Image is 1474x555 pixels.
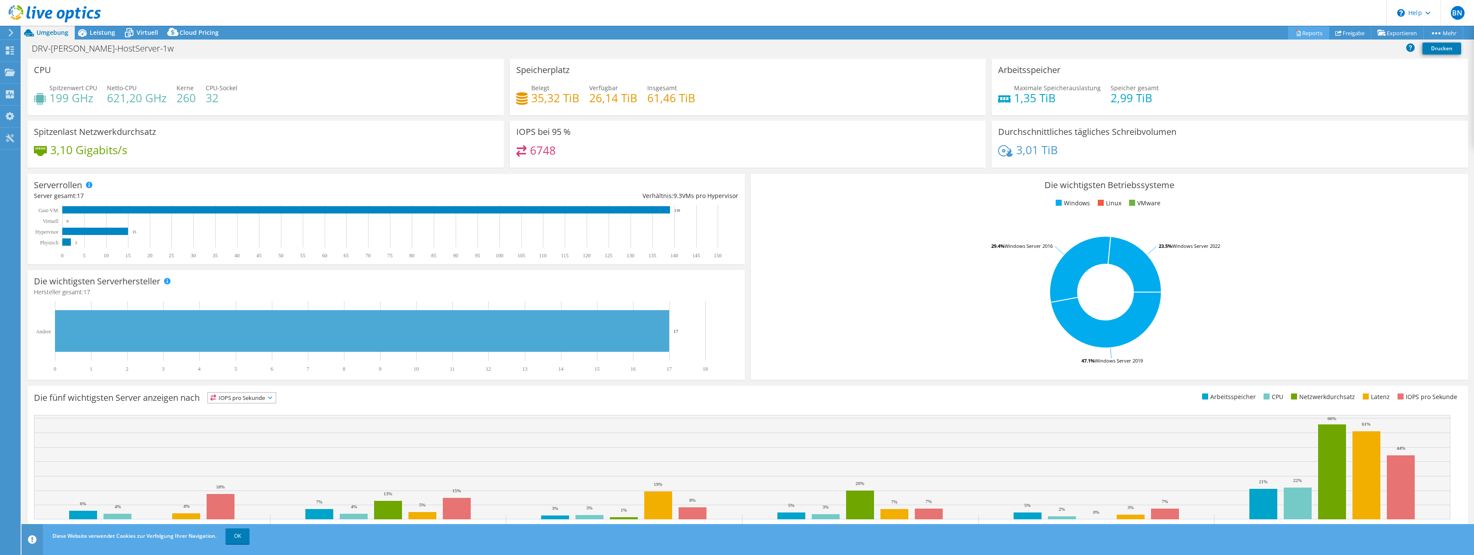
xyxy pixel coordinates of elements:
[162,366,164,372] text: 3
[1054,198,1090,208] li: Windows
[49,84,97,92] span: Spitzenwert CPU
[539,253,547,259] text: 110
[630,366,636,372] text: 16
[531,93,579,103] h4: 35,32 TiB
[1371,26,1424,40] a: Exportieren
[1328,416,1336,421] text: 66%
[36,329,51,335] text: Andere
[61,253,64,259] text: 0
[271,366,273,372] text: 6
[647,84,677,92] span: Insgesamt
[1288,26,1329,40] a: Reports
[1423,26,1463,40] a: Mehr
[419,502,426,507] text: 5%
[409,253,414,259] text: 80
[300,253,305,259] text: 55
[40,240,58,246] text: Physisch
[1024,503,1031,508] text: 5%
[34,287,738,297] h4: Hersteller gesamt:
[516,127,571,137] h3: IOPS bei 95 %
[1162,499,1168,504] text: 7%
[589,93,637,103] h4: 26,14 TiB
[343,366,345,372] text: 8
[991,243,1005,249] tspan: 29.4%
[552,506,558,511] text: 3%
[379,366,381,372] text: 9
[67,219,69,223] text: 0
[322,253,327,259] text: 60
[177,84,194,92] span: Kerne
[1289,392,1355,402] li: Netzwerkdurchsatz
[1014,93,1101,103] h4: 1,35 TiB
[1293,478,1302,483] text: 22%
[1451,6,1465,20] span: BN
[28,44,187,53] h1: DRV-[PERSON_NAME]-HostServer-1w
[316,499,323,504] text: 7%
[926,499,932,504] text: 7%
[1096,198,1121,208] li: Linux
[998,65,1060,75] h3: Arbeitsspeicher
[1111,93,1159,103] h4: 2,99 TiB
[198,366,201,372] text: 4
[80,501,86,506] text: 6%
[627,253,634,259] text: 130
[351,504,357,509] text: 4%
[1397,9,1405,17] svg: \n
[1259,479,1267,484] text: 21%
[54,366,56,372] text: 0
[386,191,738,201] div: Verhältnis: VMs pro Hypervisor
[649,253,656,259] text: 135
[225,528,250,544] a: OK
[856,481,864,486] text: 20%
[206,93,238,103] h4: 32
[452,488,461,493] text: 15%
[516,65,569,75] h3: Speicherplatz
[692,253,700,259] text: 145
[1200,392,1256,402] li: Arbeitsspeicher
[49,93,97,103] h4: 199 GHz
[39,207,58,213] text: Gast-VM
[107,93,167,103] h4: 621,20 GHz
[104,253,109,259] text: 10
[891,499,898,504] text: 7%
[34,277,160,286] h3: Die wichtigsten Serverhersteller
[365,253,371,259] text: 70
[431,253,436,259] text: 85
[34,191,386,201] div: Server gesamt:
[1159,243,1172,249] tspan: 23.5%
[37,28,68,37] span: Umgebung
[169,253,174,259] text: 25
[278,253,283,259] text: 50
[206,84,238,92] span: CPU-Sockel
[1111,84,1159,92] span: Speicher gesamt
[589,84,618,92] span: Verfügbar
[344,253,349,259] text: 65
[1261,392,1283,402] li: CPU
[34,180,82,190] h3: Serverrollen
[191,253,196,259] text: 30
[387,253,393,259] text: 75
[1016,145,1058,155] h4: 3,01 TiB
[531,84,549,92] span: Belegt
[208,393,276,403] span: IOPS pro Sekunde
[137,28,158,37] span: Virtuell
[670,253,678,259] text: 140
[126,366,128,372] text: 2
[77,192,84,200] span: 17
[583,253,591,259] text: 120
[384,491,392,496] text: 13%
[1329,26,1371,40] a: Freigabe
[667,366,672,372] text: 17
[703,366,708,372] text: 18
[183,503,190,509] text: 4%
[1422,43,1461,55] a: Drucken
[52,532,216,540] span: Diese Website verwendet Cookies zur Verfolgung Ihrer Navigation.
[43,218,58,224] text: Virtuell
[234,253,240,259] text: 40
[673,192,682,200] span: 9.3
[1395,392,1457,402] li: IOPS pro Sekunde
[147,253,152,259] text: 20
[1093,509,1099,515] text: 0%
[107,84,137,92] span: Netto-CPU
[307,366,309,372] text: 7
